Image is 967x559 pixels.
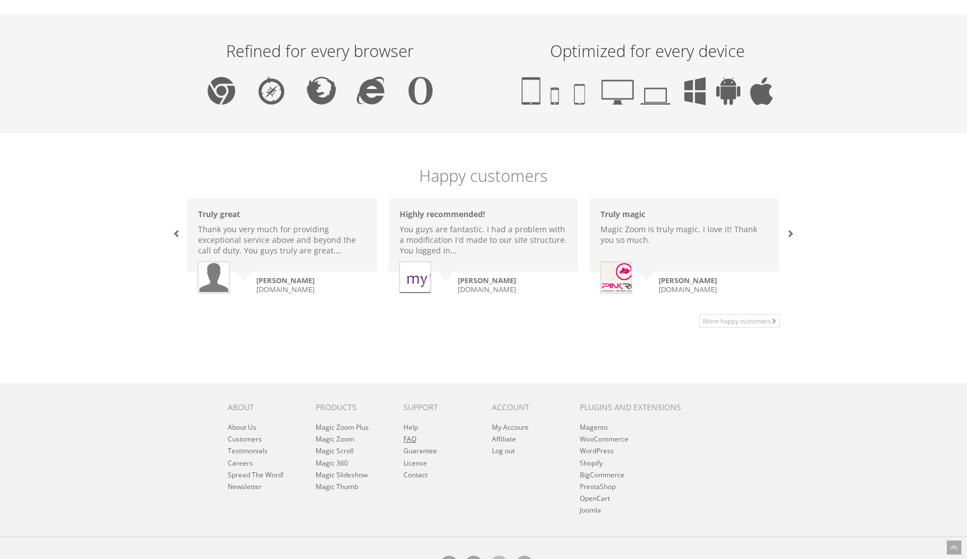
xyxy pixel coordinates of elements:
h6: Products [316,403,387,411]
a: Magic Thumb [316,482,358,491]
a: Magic Slideshow [316,470,368,480]
a: Affiliate [492,434,516,444]
a: Shopify [580,458,603,468]
small: [DOMAIN_NAME] [399,276,589,294]
a: Spread The Word! [228,470,284,480]
p: You guys are fantastic. I had a problem with a modification I'd made to our site structure. You l... [400,224,567,256]
a: Newsletter [228,482,262,491]
h6: Support [403,403,475,411]
small: [DOMAIN_NAME] [600,276,790,294]
h6: Truly magic [600,210,768,218]
h6: Truly great [198,210,366,218]
img: Chrome, Safari, Firefox, IE, Opera [208,77,433,105]
a: Magic 360 [316,458,348,468]
strong: [PERSON_NAME] [458,275,516,285]
a: More happy customers [700,314,780,328]
h6: Account [492,403,563,411]
strong: [PERSON_NAME] [659,275,717,285]
a: WooCommerce [580,434,628,444]
p: Magic Zoom is truly magic. I love it! Thank you so much. [600,224,768,245]
a: Magic Zoom [316,434,354,444]
small: [DOMAIN_NAME] [198,276,388,294]
a: License [403,458,427,468]
h6: Highly recommended! [400,210,567,218]
a: WordPress [580,446,614,455]
h5: Happy customers [165,167,802,185]
p: Thank you very much for providing exceptional service above and beyond the call of duty. You guys... [198,224,366,256]
a: OpenCart [580,494,610,503]
a: Joomla [580,505,601,515]
a: PrestaShop [580,482,616,491]
a: Magento [580,422,608,432]
a: Customers [228,434,262,444]
img: Will Hawes, myposy.com [400,262,490,293]
p: Refined for every browser [167,42,472,60]
a: Log out [492,446,515,455]
a: Guarantee [403,446,437,455]
img: Tablet, phone, smartphone, desktop, laptop, Windows, Android, iOS [522,77,773,105]
a: Magic Scroll [316,446,354,455]
a: My Account [492,422,528,432]
img: Imtiaz Jamil, tusneembridal.co.uk [199,262,229,293]
img: Renee Palmer, pinkrat.com [601,262,649,293]
h6: About [228,403,299,411]
strong: [PERSON_NAME] [256,275,314,285]
a: About Us [228,422,256,432]
a: Testimonials [228,446,267,455]
a: Help [403,422,418,432]
h6: Plugins and extensions [580,403,695,411]
a: BigCommerce [580,470,625,480]
a: Careers [228,458,253,468]
a: Contact [403,470,428,480]
a: FAQ [403,434,416,444]
a: Magic Zoom Plus [316,422,369,432]
p: Optimized for every device [495,42,800,60]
